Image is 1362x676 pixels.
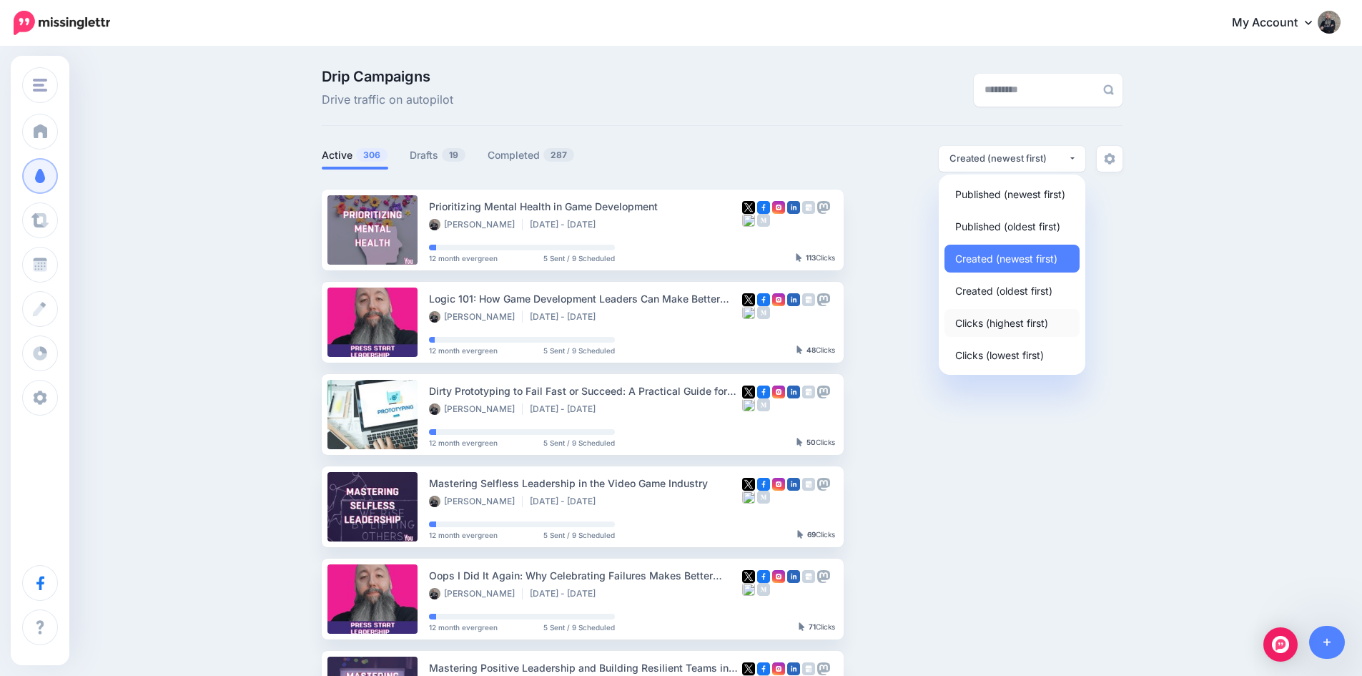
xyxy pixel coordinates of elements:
[530,588,603,599] li: [DATE] - [DATE]
[543,624,615,631] span: 5 Sent / 9 Scheduled
[817,201,830,214] img: mastodon-grey-square.png
[1263,627,1298,662] div: Open Intercom Messenger
[796,346,803,354] img: pointer-grey-darker.png
[742,201,755,214] img: twitter-square.png
[543,255,615,262] span: 5 Sent / 9 Scheduled
[543,148,574,162] span: 287
[817,478,830,491] img: mastodon-grey-square.png
[429,439,498,446] span: 12 month evergreen
[429,311,523,323] li: [PERSON_NAME]
[14,11,110,35] img: Missinglettr
[807,530,816,539] b: 69
[742,386,755,398] img: twitter-square.png
[429,219,523,230] li: [PERSON_NAME]
[757,201,770,214] img: facebook-square.png
[772,662,785,675] img: instagram-square.png
[806,346,816,354] b: 48
[802,478,815,491] img: google_business-grey-square.png
[955,346,1044,363] span: Clicks (lowest first)
[742,293,755,306] img: twitter-square.png
[429,255,498,262] span: 12 month evergreen
[742,398,755,411] img: bluesky-square.png
[543,532,615,539] span: 5 Sent / 9 Scheduled
[429,588,523,599] li: [PERSON_NAME]
[530,403,603,415] li: [DATE] - [DATE]
[787,386,800,398] img: linkedin-square.png
[787,478,800,491] img: linkedin-square.png
[530,311,603,323] li: [DATE] - [DATE]
[429,496,523,507] li: [PERSON_NAME]
[955,282,1052,299] span: Created (oldest first)
[772,386,785,398] img: instagram-square.png
[742,570,755,583] img: twitter-square.png
[955,217,1060,235] span: Published (oldest first)
[543,439,615,446] span: 5 Sent / 9 Scheduled
[955,314,1048,331] span: Clicks (highest first)
[757,214,770,227] img: medium-grey-square.png
[757,478,770,491] img: facebook-square.png
[530,219,603,230] li: [DATE] - [DATE]
[799,622,805,631] img: pointer-grey-darker.png
[429,347,498,354] span: 12 month evergreen
[757,306,770,319] img: medium-grey-square.png
[322,69,453,84] span: Drip Campaigns
[802,293,815,306] img: google_business-grey-square.png
[322,147,388,164] a: Active306
[757,293,770,306] img: facebook-square.png
[949,152,1068,165] div: Created (newest first)
[742,662,755,675] img: twitter-square.png
[787,662,800,675] img: linkedin-square.png
[742,478,755,491] img: twitter-square.png
[757,570,770,583] img: facebook-square.png
[799,623,835,632] div: Clicks
[787,293,800,306] img: linkedin-square.png
[797,531,835,539] div: Clicks
[356,148,388,162] span: 306
[1103,84,1114,95] img: search-grey-6.png
[757,386,770,398] img: facebook-square.png
[939,146,1085,172] button: Created (newest first)
[817,386,830,398] img: mastodon-grey-square.png
[802,386,815,398] img: google_business-grey-square.png
[429,567,742,584] div: Oops I Did It Again: Why Celebrating Failures Makes Better Games Podcast
[817,662,830,675] img: mastodon-grey-square.png
[955,250,1057,267] span: Created (newest first)
[742,491,755,504] img: bluesky-square.png
[322,91,453,109] span: Drive traffic on autopilot
[817,293,830,306] img: mastodon-grey-square.png
[787,201,800,214] img: linkedin-square.png
[429,624,498,631] span: 12 month evergreen
[802,570,815,583] img: google_business-grey-square.png
[429,290,742,307] div: Logic 101: How Game Development Leaders Can Make Better Decisions Podcast
[488,147,575,164] a: Completed287
[1104,153,1115,165] img: settings-grey.png
[796,439,835,447] div: Clicks
[429,403,523,415] li: [PERSON_NAME]
[543,347,615,354] span: 5 Sent / 9 Scheduled
[817,570,830,583] img: mastodon-grey-square.png
[955,185,1065,202] span: Published (newest first)
[757,583,770,596] img: medium-grey-square.png
[797,530,804,539] img: pointer-grey-darker.png
[787,570,800,583] img: linkedin-square.png
[806,253,816,262] b: 113
[796,346,835,355] div: Clicks
[429,383,742,399] div: Dirty Prototyping to Fail Fast or Succeed: A Practical Guide for Video Game Industry Leaders
[806,438,816,446] b: 50
[802,201,815,214] img: google_business-grey-square.png
[1218,6,1341,41] a: My Account
[33,79,47,92] img: menu.png
[772,570,785,583] img: instagram-square.png
[772,293,785,306] img: instagram-square.png
[429,198,742,215] div: Prioritizing Mental Health in Game Development
[757,491,770,504] img: medium-grey-square.png
[802,662,815,675] img: google_business-grey-square.png
[530,496,603,507] li: [DATE] - [DATE]
[429,660,742,676] div: Mastering Positive Leadership and Building Resilient Teams in Game Development
[772,201,785,214] img: instagram-square.png
[742,306,755,319] img: bluesky-square.png
[742,214,755,227] img: bluesky-square.png
[742,583,755,596] img: bluesky-square.png
[809,622,816,631] b: 71
[429,475,742,491] div: Mastering Selfless Leadership in the Video Game Industry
